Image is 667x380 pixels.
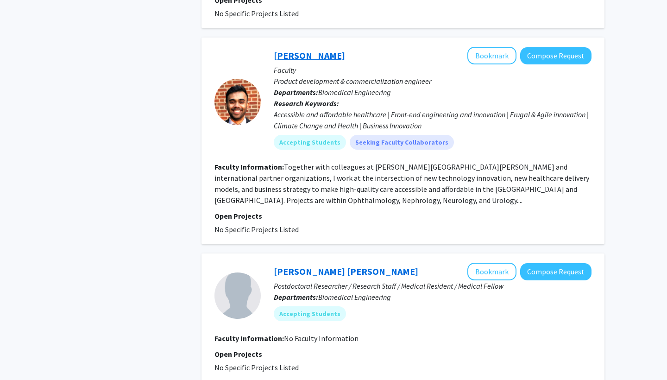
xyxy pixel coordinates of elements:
[274,50,345,61] a: [PERSON_NAME]
[7,338,39,373] iframe: Chat
[520,263,591,280] button: Compose Request to Chun Ming Wu
[214,162,589,205] fg-read-more: Together with colleagues at [PERSON_NAME][GEOGRAPHIC_DATA][PERSON_NAME] and international partner...
[274,109,591,131] div: Accessible and affordable healthcare | Front-end engineering and innovation | Frugal & Agile inno...
[274,306,346,321] mat-chip: Accepting Students
[467,47,516,64] button: Add Joshua de Souza to Bookmarks
[274,64,591,76] p: Faculty
[274,99,339,108] b: Research Keywords:
[274,280,591,291] p: Postdoctoral Researcher / Research Staff / Medical Resident / Medical Fellow
[214,225,299,234] span: No Specific Projects Listed
[318,292,391,302] span: Biomedical Engineering
[274,76,591,87] p: Product development & commercialization engineer
[520,47,591,64] button: Compose Request to Joshua de Souza
[467,263,516,280] button: Add Chun Ming Wu to Bookmarks
[214,348,591,360] p: Open Projects
[214,9,299,18] span: No Specific Projects Listed
[274,88,318,97] b: Departments:
[318,88,391,97] span: Biomedical Engineering
[274,266,418,277] a: [PERSON_NAME] [PERSON_NAME]
[350,135,454,150] mat-chip: Seeking Faculty Collaborators
[214,334,284,343] b: Faculty Information:
[214,363,299,372] span: No Specific Projects Listed
[214,210,591,222] p: Open Projects
[214,162,284,171] b: Faculty Information:
[274,135,346,150] mat-chip: Accepting Students
[274,292,318,302] b: Departments:
[284,334,359,343] span: No Faculty Information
